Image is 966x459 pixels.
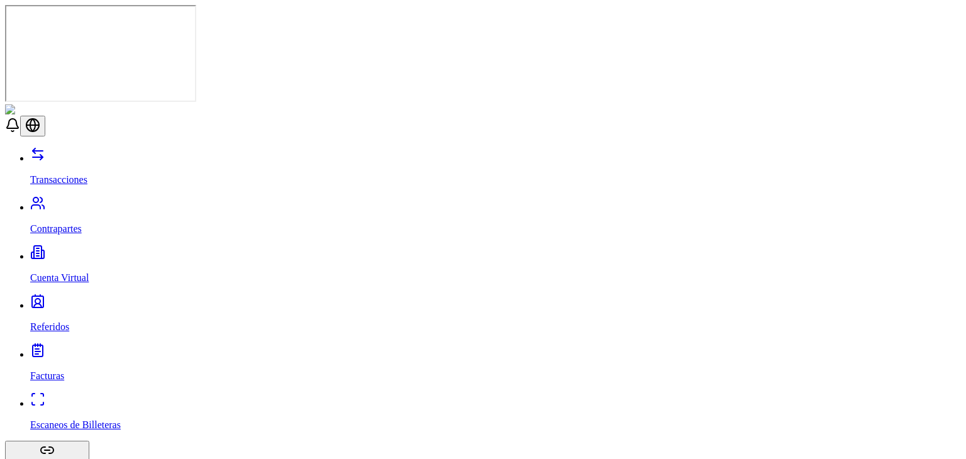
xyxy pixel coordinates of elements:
p: Referidos [30,321,961,333]
p: Escaneos de Billeteras [30,419,961,431]
img: ShieldPay Logo [5,104,80,116]
a: Facturas [30,349,961,382]
p: Contrapartes [30,223,961,235]
p: Transacciones [30,174,961,185]
p: Facturas [30,370,961,382]
a: Escaneos de Billeteras [30,398,961,431]
a: Transacciones [30,153,961,185]
a: Contrapartes [30,202,961,235]
a: Referidos [30,300,961,333]
a: Cuenta Virtual [30,251,961,284]
p: Cuenta Virtual [30,272,961,284]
